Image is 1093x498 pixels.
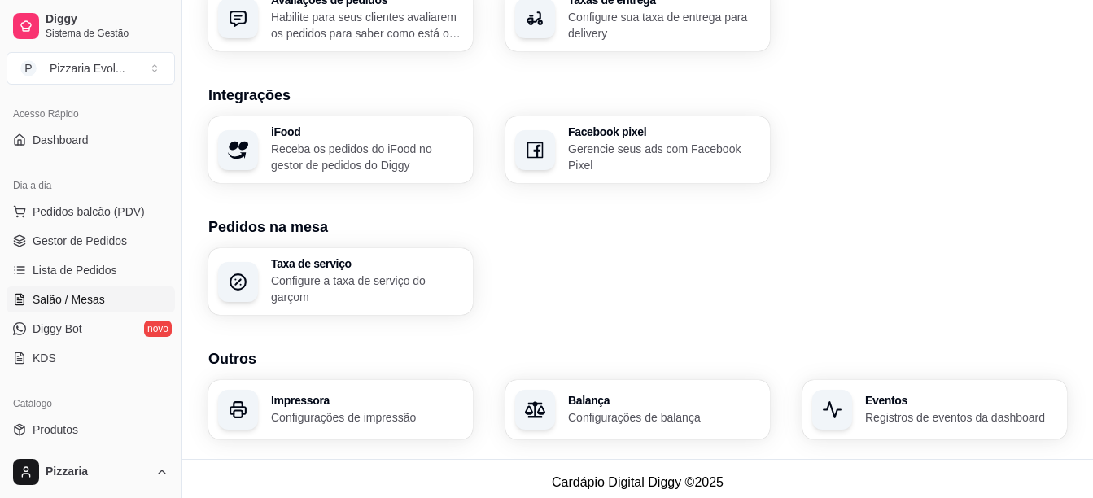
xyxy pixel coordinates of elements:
h3: Eventos [865,395,1057,406]
a: Diggy Botnovo [7,316,175,342]
p: Habilite para seus clientes avaliarem os pedidos para saber como está o feedback da sua loja [271,9,463,41]
button: ImpressoraConfigurações de impressão [208,380,473,439]
button: Pizzaria [7,452,175,491]
a: Salão / Mesas [7,286,175,312]
button: EventosRegistros de eventos da dashboard [802,380,1067,439]
p: Configurações de impressão [271,409,463,426]
span: Gestor de Pedidos [33,233,127,249]
p: Registros de eventos da dashboard [865,409,1057,426]
button: BalançaConfigurações de balança [505,380,770,439]
p: Receba os pedidos do iFood no gestor de pedidos do Diggy [271,141,463,173]
a: KDS [7,345,175,371]
button: Taxa de serviçoConfigure a taxa de serviço do garçom [208,248,473,315]
p: Configurações de balança [568,409,760,426]
button: Select a team [7,52,175,85]
span: Pedidos balcão (PDV) [33,203,145,220]
h3: Balança [568,395,760,406]
span: Diggy Bot [33,321,82,337]
a: Dashboard [7,127,175,153]
h3: Taxa de serviço [271,258,463,269]
span: Diggy [46,12,168,27]
a: Gestor de Pedidos [7,228,175,254]
a: Lista de Pedidos [7,257,175,283]
div: Catálogo [7,391,175,417]
h3: Pedidos na mesa [208,216,1067,238]
p: Configure a taxa de serviço do garçom [271,273,463,305]
span: Pizzaria [46,465,149,479]
a: Produtos [7,417,175,443]
h3: iFood [271,126,463,138]
h3: Impressora [271,395,463,406]
span: KDS [33,350,56,366]
h3: Integrações [208,84,1067,107]
a: DiggySistema de Gestão [7,7,175,46]
div: Acesso Rápido [7,101,175,127]
span: Lista de Pedidos [33,262,117,278]
span: Produtos [33,422,78,438]
span: Salão / Mesas [33,291,105,308]
button: Pedidos balcão (PDV) [7,199,175,225]
p: Configure sua taxa de entrega para delivery [568,9,760,41]
span: P [20,60,37,76]
div: Dia a dia [7,173,175,199]
p: Gerencie seus ads com Facebook Pixel [568,141,760,173]
div: Pizzaria Evol ... [50,60,125,76]
h3: Facebook pixel [568,126,760,138]
span: Sistema de Gestão [46,27,168,40]
span: Dashboard [33,132,89,148]
h3: Outros [208,347,1067,370]
button: Facebook pixelGerencie seus ads com Facebook Pixel [505,116,770,183]
button: iFoodReceba os pedidos do iFood no gestor de pedidos do Diggy [208,116,473,183]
